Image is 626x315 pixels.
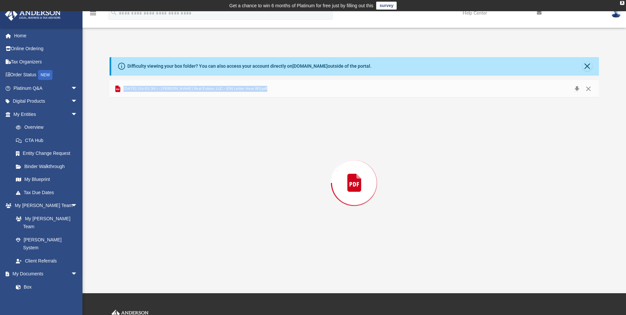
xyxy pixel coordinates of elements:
div: Preview [110,80,599,268]
a: [DOMAIN_NAME] [292,63,328,69]
button: Download [571,84,583,93]
button: Close [582,84,594,93]
a: Online Ordering [5,42,87,55]
a: survey [376,2,397,10]
a: Client Referrals [9,254,84,267]
a: Binder Walkthrough [9,160,87,173]
a: Tax Due Dates [9,186,87,199]
img: Anderson Advisors Platinum Portal [3,8,63,21]
div: Get a chance to win 6 months of Platinum for free just by filling out this [229,2,374,10]
a: My [PERSON_NAME] Team [9,212,81,233]
span: arrow_drop_down [71,108,84,121]
a: My Blueprint [9,173,84,186]
i: search [110,9,117,16]
div: NEW [38,70,52,80]
span: arrow_drop_down [71,199,84,213]
a: Tax Organizers [5,55,87,68]
div: close [620,1,624,5]
div: Difficulty viewing your box folder? You can also access your account directly on outside of the p... [127,63,372,70]
a: Home [5,29,87,42]
a: Platinum Q&Aarrow_drop_down [5,82,87,95]
span: arrow_drop_down [71,95,84,108]
span: arrow_drop_down [71,82,84,95]
a: Overview [9,121,87,134]
a: My [PERSON_NAME] Teamarrow_drop_down [5,199,84,212]
a: [PERSON_NAME] System [9,233,84,254]
a: menu [89,13,97,17]
span: [DATE] (16:01:34 ) - [PERSON_NAME] Real Estate, LLC - EIN Letter from IRS.pdf [122,86,267,92]
a: CTA Hub [9,134,87,147]
a: Box [9,280,81,294]
img: User Pic [611,8,621,18]
a: My Documentsarrow_drop_down [5,267,84,281]
a: Order StatusNEW [5,68,87,82]
a: Digital Productsarrow_drop_down [5,95,87,108]
span: arrow_drop_down [71,267,84,281]
a: Entity Change Request [9,147,87,160]
button: Close [583,62,592,71]
i: menu [89,9,97,17]
a: My Entitiesarrow_drop_down [5,108,87,121]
